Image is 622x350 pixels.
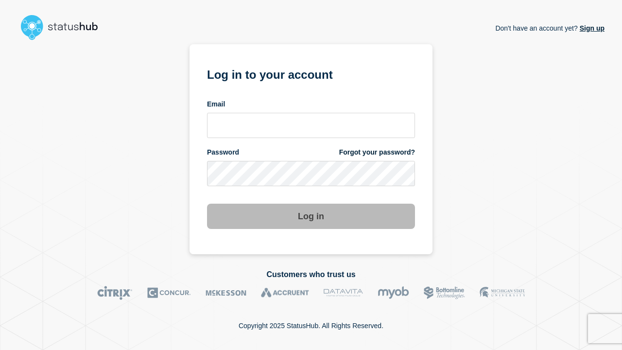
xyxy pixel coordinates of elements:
[378,286,409,300] img: myob logo
[207,100,225,109] span: Email
[480,286,525,300] img: MSU logo
[147,286,191,300] img: Concur logo
[261,286,309,300] img: Accruent logo
[578,24,605,32] a: Sign up
[207,204,415,229] button: Log in
[97,286,133,300] img: Citrix logo
[324,286,363,300] img: DataVita logo
[207,161,415,186] input: password input
[207,65,415,83] h1: Log in to your account
[424,286,465,300] img: Bottomline logo
[495,17,605,40] p: Don't have an account yet?
[17,12,110,43] img: StatusHub logo
[207,148,239,157] span: Password
[17,270,605,279] h2: Customers who trust us
[207,113,415,138] input: email input
[206,286,246,300] img: McKesson logo
[339,148,415,157] a: Forgot your password?
[239,322,383,330] p: Copyright 2025 StatusHub. All Rights Reserved.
